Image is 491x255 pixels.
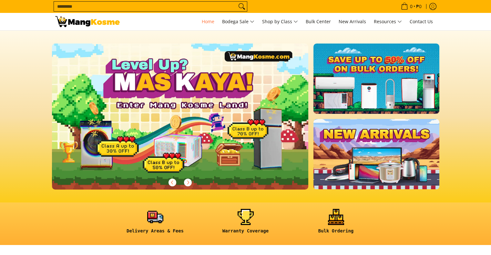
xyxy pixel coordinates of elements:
a: Resources [371,13,405,30]
a: <h6><strong>Delivery Areas & Fees</strong></h6> [113,209,197,239]
button: Search [237,2,247,11]
img: Gaming desktop banner [52,44,309,190]
a: Home [199,13,218,30]
span: Bulk Center [306,18,331,25]
span: Home [202,18,214,25]
a: Bodega Sale [219,13,258,30]
span: • [399,3,424,10]
a: <h6><strong>Bulk Ordering</strong></h6> [294,209,378,239]
a: <h6><strong>Warranty Coverage</strong></h6> [204,209,288,239]
span: Contact Us [410,18,433,25]
a: New Arrivals [335,13,369,30]
img: Mang Kosme: Your Home Appliances Warehouse Sale Partner! [55,16,120,27]
a: Bulk Center [302,13,334,30]
span: Resources [374,18,402,26]
nav: Main Menu [126,13,436,30]
button: Previous [165,175,179,190]
span: Shop by Class [262,18,298,26]
span: Bodega Sale [222,18,254,26]
span: New Arrivals [339,18,366,25]
a: Shop by Class [259,13,301,30]
button: Next [181,175,195,190]
a: Contact Us [406,13,436,30]
span: 0 [409,4,414,9]
span: ₱0 [415,4,423,9]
